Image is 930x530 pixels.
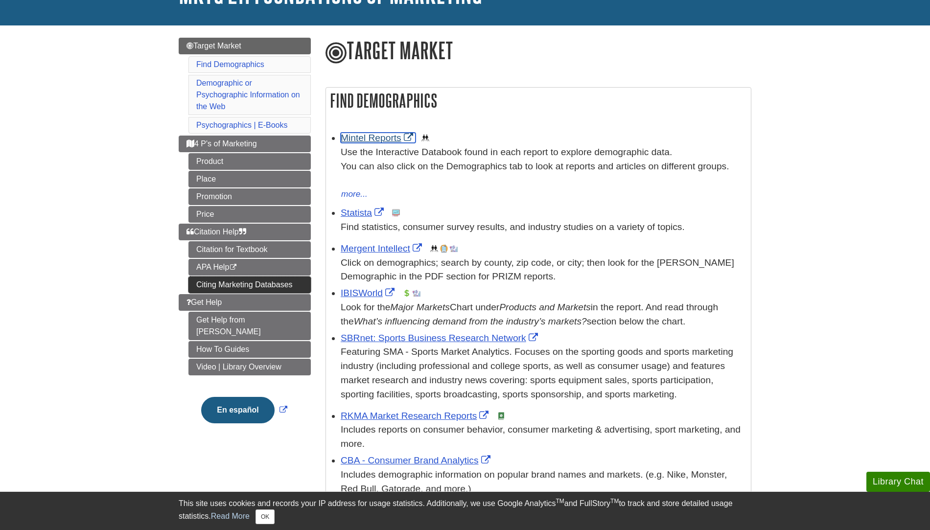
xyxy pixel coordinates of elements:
[341,411,491,421] a: Link opens in new window
[341,133,416,143] a: Link opens in new window
[188,171,311,187] a: Place
[403,289,411,297] img: Financial Report
[179,294,311,311] a: Get Help
[188,188,311,205] a: Promotion
[610,498,619,505] sup: TM
[341,333,540,343] a: Link opens in new window
[256,509,275,524] button: Close
[341,256,746,284] div: Click on demographics; search by county, zip code, or city; then look for the [PERSON_NAME] Demog...
[199,406,289,414] a: Link opens in new window
[354,316,587,326] i: What’s influencing demand from the industry’s markets?
[341,220,746,234] p: Find statistics, consumer survey results, and industry studies on a variety of topics.
[188,206,311,223] a: Price
[188,241,311,258] a: Citation for Textbook
[341,187,368,201] button: more...
[186,298,222,306] span: Get Help
[866,472,930,492] button: Library Chat
[556,498,564,505] sup: TM
[196,121,287,129] a: Psychographics | E-Books
[179,224,311,240] a: Citation Help
[341,300,746,329] div: Look for the Chart under in the report. And read through the section below the chart.
[188,341,311,358] a: How To Guides
[179,38,311,440] div: Guide Page Menu
[390,302,450,312] i: Major Markets
[326,88,751,114] h2: Find Demographics
[341,207,386,218] a: Link opens in new window
[421,134,429,142] img: Demographics
[341,243,424,253] a: Link opens in new window
[188,153,311,170] a: Product
[196,60,264,69] a: Find Demographics
[196,79,300,111] a: Demographic or Psychographic Information on the Web
[499,302,591,312] i: Products and Markets
[186,228,246,236] span: Citation Help
[341,468,746,496] div: Includes demographic information on popular brand names and markets. (e.g. Nike, Monster, Red Bul...
[392,209,400,217] img: Statistics
[341,423,746,451] div: Includes reports on consumer behavior, consumer marketing & advertising, sport marketing, and more.
[450,245,458,253] img: Industry Report
[430,245,438,253] img: Demographics
[186,139,257,148] span: 4 P's of Marketing
[325,38,751,65] h1: Target Market
[341,288,397,298] a: Link opens in new window
[211,512,250,520] a: Read More
[229,264,237,271] i: This link opens in a new window
[179,136,311,152] a: 4 P's of Marketing
[188,277,311,293] a: Citing Marketing Databases
[186,42,241,50] span: Target Market
[179,498,751,524] div: This site uses cookies and records your IP address for usage statistics. Additionally, we use Goo...
[413,289,420,297] img: Industry Report
[440,245,448,253] img: Company Information
[188,359,311,375] a: Video | Library Overview
[341,455,493,465] a: Link opens in new window
[188,259,311,276] a: APA Help
[341,345,746,401] p: Featuring SMA - Sports Market Analytics. Focuses on the sporting goods and sports marketing indus...
[497,412,505,420] img: e-Book
[188,312,311,340] a: Get Help from [PERSON_NAME]
[341,145,746,187] div: Use the Interactive Databook found in each report to explore demographic data. You can also click...
[201,397,274,423] button: En español
[179,38,311,54] a: Target Market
